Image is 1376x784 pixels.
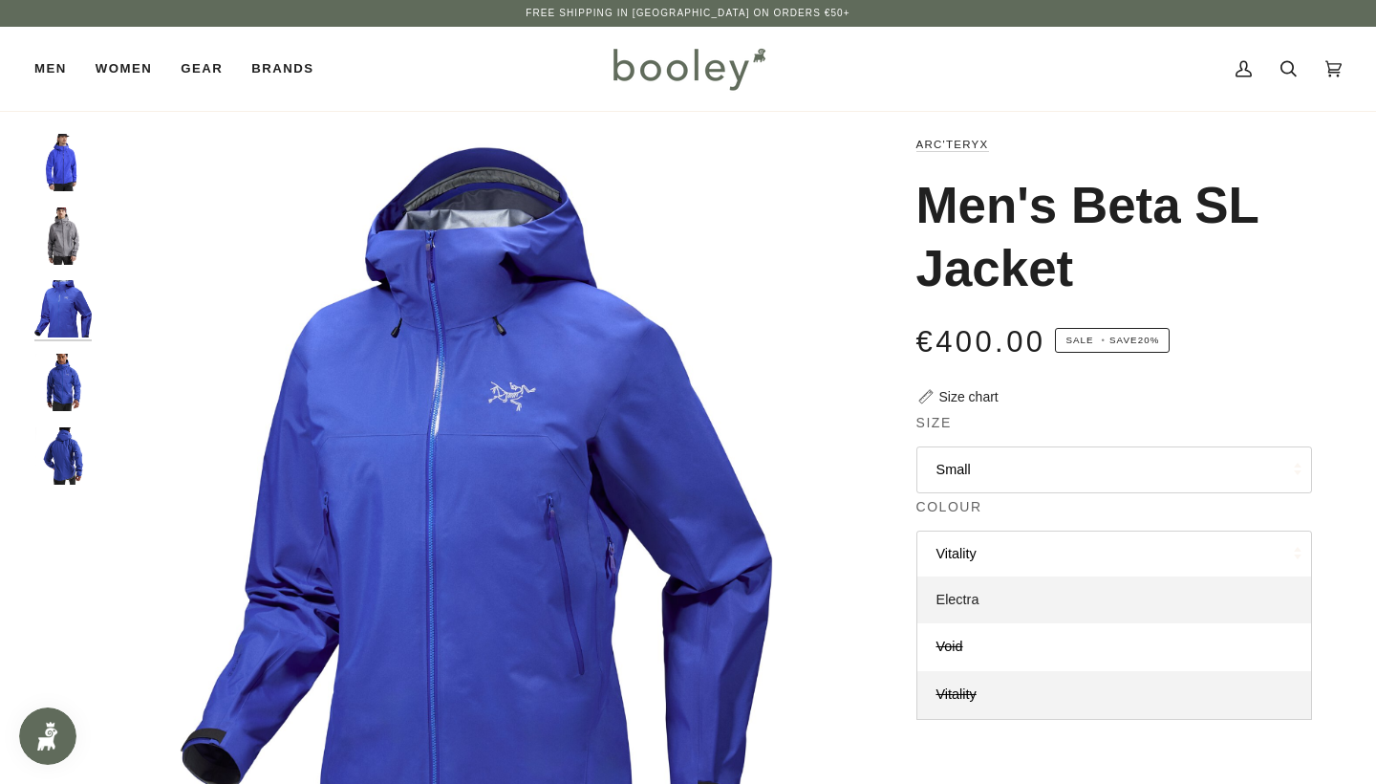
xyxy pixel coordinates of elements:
[936,639,963,654] span: Void
[916,174,1298,300] h1: Men's Beta SL Jacket
[916,139,989,150] a: Arc'teryx
[19,708,76,765] iframe: Button to open loyalty program pop-up
[939,387,999,407] div: Size chart
[917,577,1311,624] a: Electra
[34,134,92,191] img: Men's Beta SL Jacket
[1065,335,1093,345] span: Sale
[34,59,67,78] span: Men
[917,671,1311,719] a: Vitality
[605,41,772,97] img: Booley
[916,446,1312,493] button: Small
[251,59,313,78] span: Brands
[1138,335,1160,345] span: 20%
[1055,328,1170,353] span: Save
[916,531,1312,577] button: Vitality
[81,27,166,111] a: Women
[34,207,92,265] img: Men's Beta SL Jacket
[166,27,237,111] a: Gear
[916,413,952,433] span: Size
[916,325,1046,359] span: €400.00
[34,427,92,485] img: Arc'teryx Men's Beta SL Jacket Vitality - Booley Galway
[34,354,92,411] img: Arc'teryx Men's Beta SL Jacket Vitality - Booley Galway
[936,592,979,607] span: Electra
[181,59,223,78] span: Gear
[1098,335,1110,345] em: •
[936,686,977,702] span: Vitality
[526,6,849,21] p: Free Shipping in [GEOGRAPHIC_DATA] on Orders €50+
[34,280,92,338] img: Arc'teryx Men's Beta SL Jacket Vitality - Booley Galway
[96,59,152,78] span: Women
[34,27,81,111] a: Men
[237,27,328,111] a: Brands
[917,623,1311,671] a: Void
[916,497,982,517] span: Colour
